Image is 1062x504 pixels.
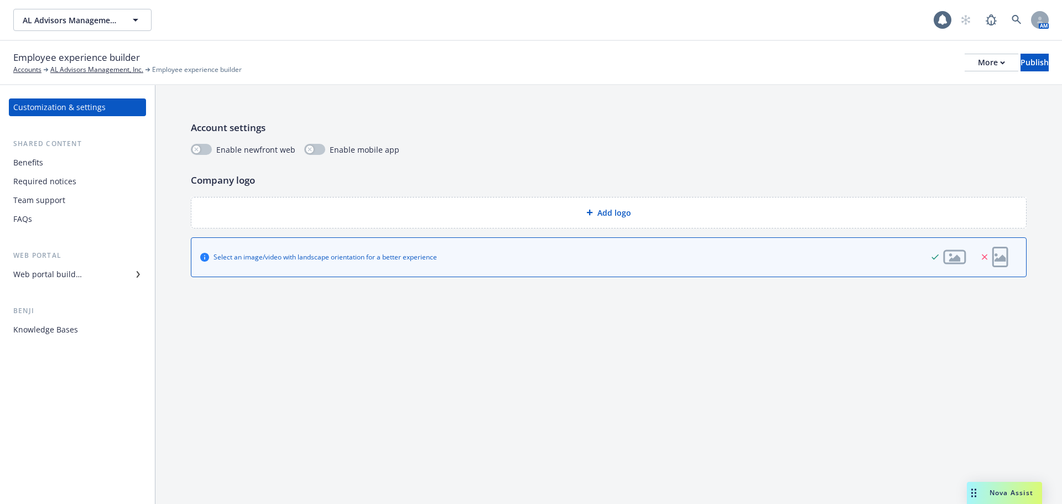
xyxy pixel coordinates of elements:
a: FAQs [9,210,146,228]
a: Report a Bug [980,9,1002,31]
div: Shared content [9,138,146,149]
span: Enable newfront web [216,144,295,155]
div: Add logo [191,197,1027,228]
span: Add logo [597,207,631,219]
a: Accounts [13,65,41,75]
p: Company logo [191,173,1027,188]
div: Required notices [13,173,76,190]
div: Customization & settings [13,98,106,116]
a: Team support [9,191,146,209]
span: Employee experience builder [152,65,242,75]
span: AL Advisors Management, Inc. [23,14,118,26]
div: FAQs [13,210,32,228]
a: AL Advisors Management, Inc. [50,65,143,75]
button: AL Advisors Management, Inc. [13,9,152,31]
a: Web portal builder [9,266,146,283]
div: Benji [9,305,146,316]
a: Customization & settings [9,98,146,116]
a: Required notices [9,173,146,190]
div: Web portal builder [13,266,82,283]
button: Publish [1021,54,1049,71]
div: Web portal [9,250,146,261]
a: Start snowing [955,9,977,31]
span: Enable mobile app [330,144,399,155]
a: Search [1006,9,1028,31]
button: Nova Assist [967,482,1042,504]
button: More [965,54,1018,71]
a: Benefits [9,154,146,172]
div: More [978,54,1005,71]
span: Nova Assist [990,488,1033,497]
span: Employee experience builder [13,50,140,65]
p: Account settings [191,121,1027,135]
div: Drag to move [967,482,981,504]
div: Benefits [13,154,43,172]
div: Knowledge Bases [13,321,78,339]
div: Team support [13,191,65,209]
div: Select an image/video with landscape orientation for a better experience [214,252,437,262]
a: Knowledge Bases [9,321,146,339]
